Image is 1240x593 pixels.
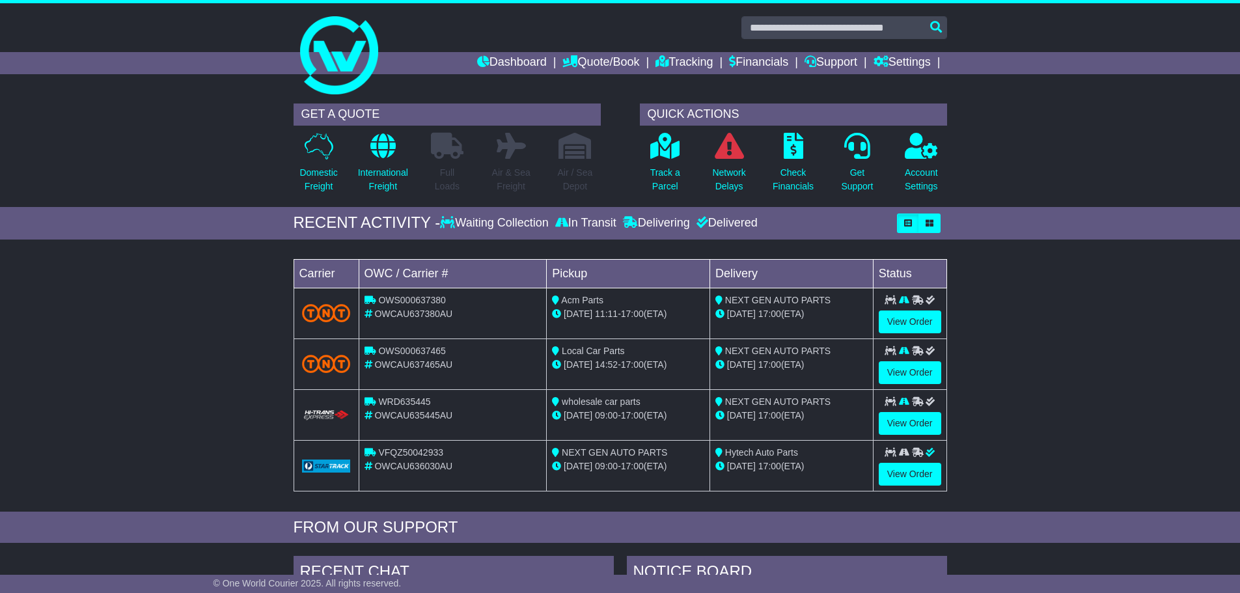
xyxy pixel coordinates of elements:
[773,166,814,193] p: Check Financials
[552,358,704,372] div: - (ETA)
[302,355,351,372] img: TNT_Domestic.png
[715,460,868,473] div: (ETA)
[727,359,756,370] span: [DATE]
[431,166,463,193] p: Full Loads
[358,166,408,193] p: International Freight
[805,52,857,74] a: Support
[302,460,351,473] img: GetCarrierServiceLogo
[374,461,452,471] span: OWCAU636030AU
[562,447,667,458] span: NEXT GEN AUTO PARTS
[693,216,758,230] div: Delivered
[727,410,756,421] span: [DATE]
[772,132,814,200] a: CheckFinancials
[758,359,781,370] span: 17:00
[299,166,337,193] p: Domestic Freight
[564,461,592,471] span: [DATE]
[595,461,618,471] span: 09:00
[552,307,704,321] div: - (ETA)
[562,396,641,407] span: wholesale car parts
[758,309,781,319] span: 17:00
[710,259,873,288] td: Delivery
[357,132,409,200] a: InternationalFreight
[552,216,620,230] div: In Transit
[595,359,618,370] span: 14:52
[294,556,614,591] div: RECENT CHAT
[627,556,947,591] div: NOTICE BOARD
[564,410,592,421] span: [DATE]
[725,295,831,305] span: NEXT GEN AUTO PARTS
[879,361,941,384] a: View Order
[552,409,704,422] div: - (ETA)
[758,461,781,471] span: 17:00
[359,259,547,288] td: OWC / Carrier #
[873,259,946,288] td: Status
[655,52,713,74] a: Tracking
[302,409,351,422] img: HiTrans.png
[874,52,931,74] a: Settings
[715,307,868,321] div: (ETA)
[715,409,868,422] div: (ETA)
[564,359,592,370] span: [DATE]
[302,304,351,322] img: TNT_Domestic.png
[299,132,338,200] a: DomesticFreight
[378,447,443,458] span: VFQZ50042933
[621,309,644,319] span: 17:00
[729,52,788,74] a: Financials
[621,359,644,370] span: 17:00
[841,166,873,193] p: Get Support
[492,166,530,193] p: Air & Sea Freight
[620,216,693,230] div: Delivering
[378,396,430,407] span: WRD635445
[640,103,947,126] div: QUICK ACTIONS
[547,259,710,288] td: Pickup
[378,295,446,305] span: OWS000637380
[725,447,798,458] span: Hytech Auto Parts
[558,166,593,193] p: Air / Sea Depot
[440,216,551,230] div: Waiting Collection
[477,52,547,74] a: Dashboard
[552,460,704,473] div: - (ETA)
[725,346,831,356] span: NEXT GEN AUTO PARTS
[621,410,644,421] span: 17:00
[374,309,452,319] span: OWCAU637380AU
[621,461,644,471] span: 17:00
[725,396,831,407] span: NEXT GEN AUTO PARTS
[294,214,441,232] div: RECENT ACTIVITY -
[879,412,941,435] a: View Order
[879,310,941,333] a: View Order
[595,309,618,319] span: 11:11
[840,132,874,200] a: GetSupport
[294,518,947,537] div: FROM OUR SUPPORT
[564,309,592,319] span: [DATE]
[905,166,938,193] p: Account Settings
[711,132,746,200] a: NetworkDelays
[904,132,939,200] a: AccountSettings
[712,166,745,193] p: Network Delays
[294,259,359,288] td: Carrier
[294,103,601,126] div: GET A QUOTE
[561,295,603,305] span: Acm Parts
[758,410,781,421] span: 17:00
[374,410,452,421] span: OWCAU635445AU
[727,309,756,319] span: [DATE]
[715,358,868,372] div: (ETA)
[650,166,680,193] p: Track a Parcel
[562,346,624,356] span: Local Car Parts
[595,410,618,421] span: 09:00
[378,346,446,356] span: OWS000637465
[562,52,639,74] a: Quote/Book
[214,578,402,588] span: © One World Courier 2025. All rights reserved.
[650,132,681,200] a: Track aParcel
[879,463,941,486] a: View Order
[374,359,452,370] span: OWCAU637465AU
[727,461,756,471] span: [DATE]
